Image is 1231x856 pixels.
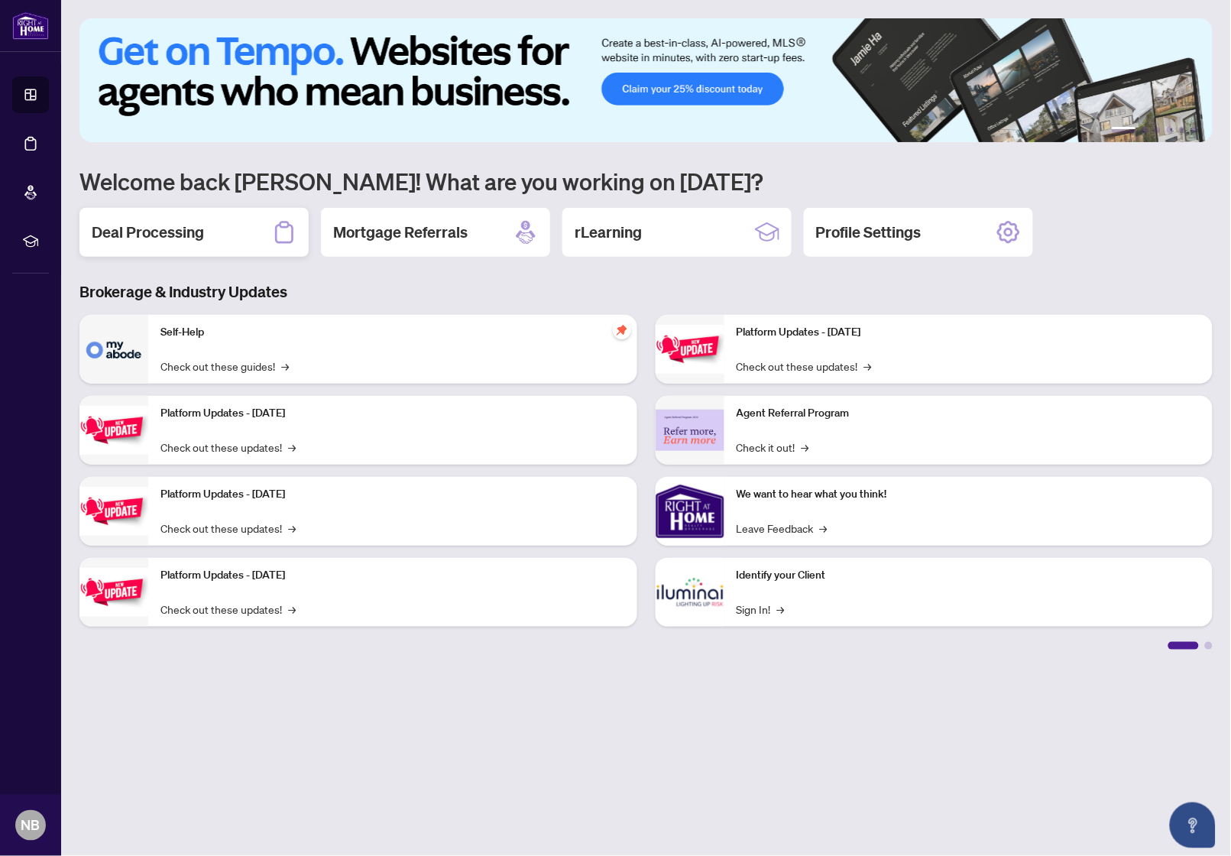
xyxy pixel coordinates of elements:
[1179,127,1185,133] button: 5
[160,520,296,537] a: Check out these updates!→
[737,601,785,618] a: Sign In!→
[737,324,1201,341] p: Platform Updates - [DATE]
[737,439,809,456] a: Check it out!→
[12,11,49,40] img: logo
[737,520,828,537] a: Leave Feedback→
[613,321,631,339] span: pushpin
[1155,127,1161,133] button: 3
[1142,127,1148,133] button: 2
[737,405,1201,422] p: Agent Referral Program
[79,18,1213,142] img: Slide 0
[656,558,724,627] img: Identify your Client
[21,815,40,836] span: NB
[288,601,296,618] span: →
[160,405,625,422] p: Platform Updates - [DATE]
[79,568,148,616] img: Platform Updates - July 8, 2025
[820,520,828,537] span: →
[1170,802,1216,848] button: Open asap
[656,325,724,373] img: Platform Updates - June 23, 2025
[92,222,204,243] h2: Deal Processing
[281,358,289,374] span: →
[79,315,148,384] img: Self-Help
[737,358,872,374] a: Check out these updates!→
[802,439,809,456] span: →
[656,410,724,452] img: Agent Referral Program
[737,567,1201,584] p: Identify your Client
[160,358,289,374] a: Check out these guides!→
[1191,127,1197,133] button: 6
[333,222,468,243] h2: Mortgage Referrals
[288,520,296,537] span: →
[79,167,1213,196] h1: Welcome back [PERSON_NAME]! What are you working on [DATE]?
[160,324,625,341] p: Self-Help
[79,406,148,454] img: Platform Updates - September 16, 2025
[79,281,1213,303] h3: Brokerage & Industry Updates
[864,358,872,374] span: →
[816,222,922,243] h2: Profile Settings
[1167,127,1173,133] button: 4
[79,487,148,535] img: Platform Updates - July 21, 2025
[575,222,642,243] h2: rLearning
[160,486,625,503] p: Platform Updates - [DATE]
[777,601,785,618] span: →
[737,486,1201,503] p: We want to hear what you think!
[1112,127,1136,133] button: 1
[160,439,296,456] a: Check out these updates!→
[160,601,296,618] a: Check out these updates!→
[160,567,625,584] p: Platform Updates - [DATE]
[288,439,296,456] span: →
[656,477,724,546] img: We want to hear what you think!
